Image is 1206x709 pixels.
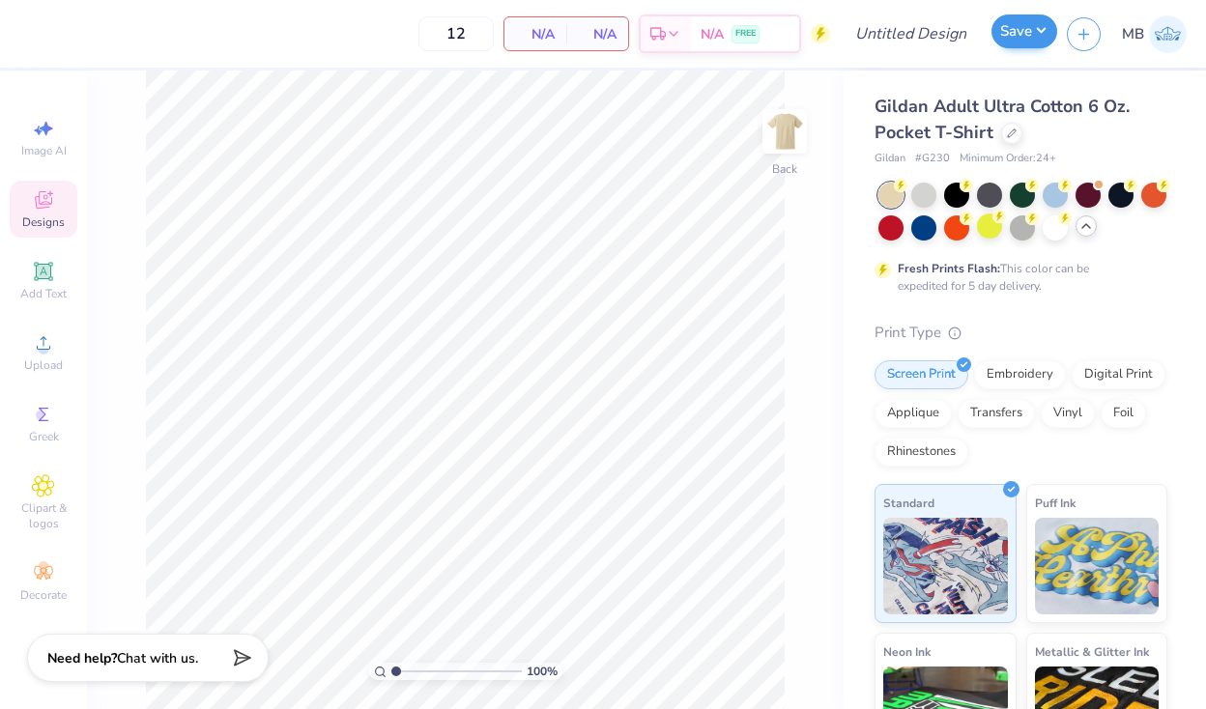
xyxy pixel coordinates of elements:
[1041,399,1095,428] div: Vinyl
[883,493,934,513] span: Standard
[960,151,1056,167] span: Minimum Order: 24 +
[898,260,1135,295] div: This color can be expedited for 5 day delivery.
[1035,493,1076,513] span: Puff Ink
[875,360,968,389] div: Screen Print
[883,641,931,662] span: Neon Ink
[1149,15,1187,53] img: Madison Brewington
[1035,518,1160,614] img: Puff Ink
[1122,15,1187,53] a: MB
[578,24,617,44] span: N/A
[21,143,67,158] span: Image AI
[875,322,1167,344] div: Print Type
[47,649,117,667] strong: Need help?
[875,95,1130,144] span: Gildan Adult Ultra Cotton 6 Oz. Pocket T-Shirt
[735,27,756,41] span: FREE
[29,429,59,444] span: Greek
[1122,23,1144,45] span: MB
[1072,360,1165,389] div: Digital Print
[898,261,1000,276] strong: Fresh Prints Flash:
[974,360,1066,389] div: Embroidery
[1101,399,1146,428] div: Foil
[20,587,67,603] span: Decorate
[883,518,1008,614] img: Standard
[958,399,1035,428] div: Transfers
[765,112,804,151] img: Back
[418,16,494,51] input: – –
[840,14,982,53] input: Untitled Design
[527,663,558,680] span: 100 %
[991,14,1057,48] button: Save
[117,649,198,667] span: Chat with us.
[22,214,65,230] span: Designs
[20,286,67,301] span: Add Text
[516,24,555,44] span: N/A
[701,24,724,44] span: N/A
[875,438,968,467] div: Rhinestones
[875,399,952,428] div: Applique
[772,160,797,178] div: Back
[24,357,63,373] span: Upload
[875,151,905,167] span: Gildan
[915,151,950,167] span: # G230
[1035,641,1149,662] span: Metallic & Glitter Ink
[10,500,77,531] span: Clipart & logos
